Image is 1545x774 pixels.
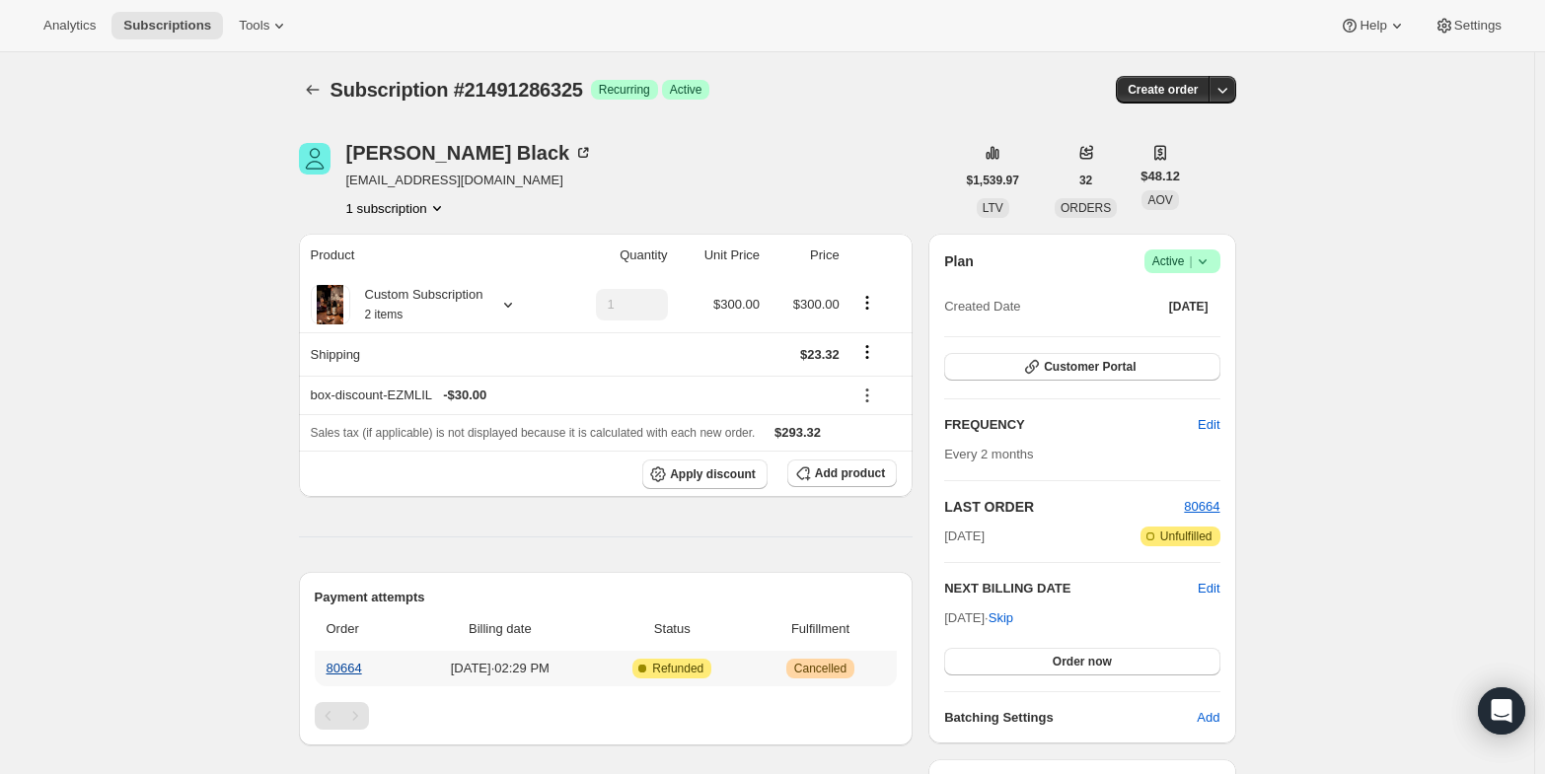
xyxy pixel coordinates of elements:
[1328,12,1418,39] button: Help
[123,18,211,34] span: Subscriptions
[1198,579,1219,598] button: Edit
[299,76,327,104] button: Subscriptions
[365,308,404,321] small: 2 items
[713,297,760,312] span: $300.00
[944,648,1219,675] button: Order now
[411,619,589,639] span: Billing date
[787,459,897,487] button: Add product
[1067,167,1104,194] button: 32
[1157,293,1220,320] button: [DATE]
[944,353,1219,381] button: Customer Portal
[967,173,1019,188] span: $1,539.97
[43,18,96,34] span: Analytics
[443,386,486,405] span: - $30.00
[1478,687,1525,735] div: Open Intercom Messenger
[346,143,594,163] div: [PERSON_NAME] Black
[1044,359,1136,375] span: Customer Portal
[815,465,885,481] span: Add product
[1198,415,1219,435] span: Edit
[642,459,768,489] button: Apply discount
[944,297,1020,317] span: Created Date
[1184,497,1219,517] button: 80664
[851,341,883,363] button: Shipping actions
[983,201,1003,215] span: LTV
[227,12,301,39] button: Tools
[350,285,483,324] div: Custom Subscription
[239,18,269,34] span: Tools
[411,659,589,678] span: [DATE] · 02:29 PM
[558,234,673,277] th: Quantity
[652,661,703,676] span: Refunded
[1454,18,1502,34] span: Settings
[944,527,985,546] span: [DATE]
[1423,12,1513,39] button: Settings
[944,579,1198,598] h2: NEXT BILLING DATE
[944,415,1198,435] h2: FREQUENCY
[1079,173,1092,188] span: 32
[674,234,766,277] th: Unit Price
[944,708,1197,728] h6: Batching Settings
[944,610,1013,625] span: [DATE] ·
[315,588,898,607] h2: Payment attempts
[346,198,447,218] button: Product actions
[1147,193,1172,207] span: AOV
[1169,299,1209,315] span: [DATE]
[1116,76,1210,104] button: Create order
[670,82,702,98] span: Active
[800,347,840,362] span: $23.32
[311,426,756,440] span: Sales tax (if applicable) is not displayed because it is calculated with each new order.
[944,497,1184,517] h2: LAST ORDER
[1128,82,1198,98] span: Create order
[32,12,108,39] button: Analytics
[1185,702,1231,734] button: Add
[315,607,406,651] th: Order
[299,143,331,175] span: Rebecca Black
[1053,654,1112,669] span: Order now
[670,466,756,482] span: Apply discount
[1186,409,1231,441] button: Edit
[327,661,362,675] a: 80664
[793,297,840,312] span: $300.00
[111,12,223,39] button: Subscriptions
[989,608,1013,628] span: Skip
[1061,201,1111,215] span: ORDERS
[851,292,883,314] button: Product actions
[1160,528,1213,544] span: Unfulfilled
[1140,167,1180,186] span: $48.12
[756,619,885,639] span: Fulfillment
[299,234,559,277] th: Product
[1360,18,1386,34] span: Help
[311,386,840,405] div: box-discount-EZMLIL
[766,234,846,277] th: Price
[774,425,821,440] span: $293.32
[599,82,650,98] span: Recurring
[955,167,1031,194] button: $1,539.97
[1197,708,1219,728] span: Add
[1152,251,1213,271] span: Active
[794,661,846,676] span: Cancelled
[977,602,1025,634] button: Skip
[1189,253,1192,269] span: |
[299,332,559,376] th: Shipping
[944,251,974,271] h2: Plan
[331,79,583,101] span: Subscription #21491286325
[601,619,744,639] span: Status
[346,171,594,190] span: [EMAIL_ADDRESS][DOMAIN_NAME]
[944,447,1033,461] span: Every 2 months
[1184,499,1219,514] a: 80664
[315,702,898,730] nav: Pagination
